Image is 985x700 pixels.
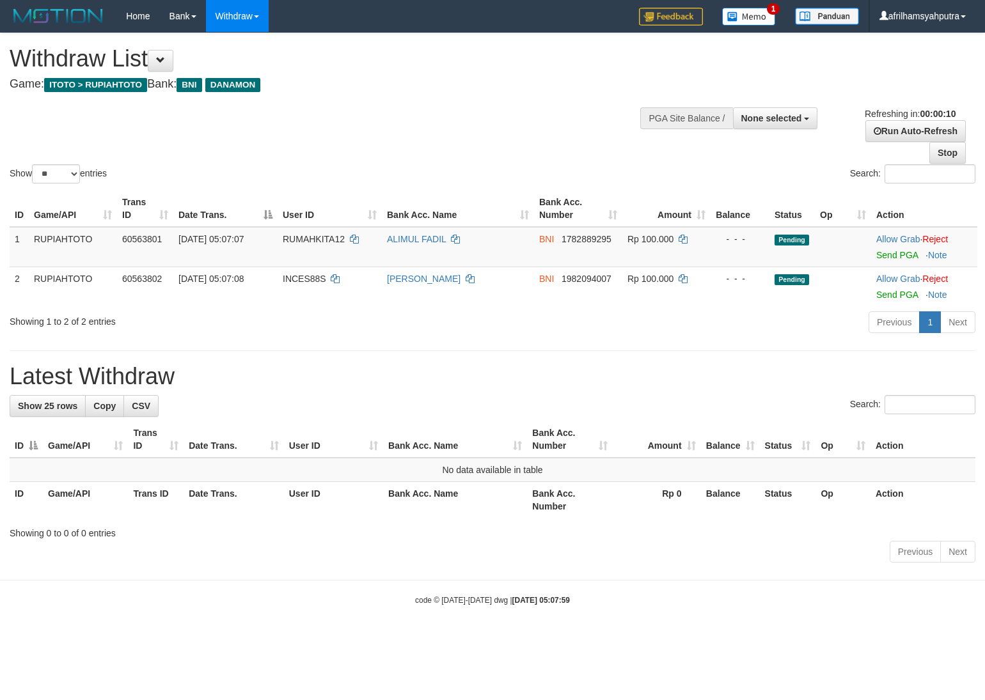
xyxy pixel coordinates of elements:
[775,274,809,285] span: Pending
[760,482,816,518] th: Status
[132,401,150,411] span: CSV
[850,395,975,414] label: Search:
[640,107,732,129] div: PGA Site Balance /
[716,233,764,245] div: - - -
[760,421,816,458] th: Status: activate to sort column ascending
[383,482,527,518] th: Bank Acc. Name
[876,234,920,244] a: Allow Grab
[562,234,611,244] span: Copy 1782889295 to clipboard
[920,109,956,119] strong: 00:00:10
[919,311,941,333] a: 1
[869,311,920,333] a: Previous
[29,191,117,227] th: Game/API: activate to sort column ascending
[284,482,383,518] th: User ID
[562,274,611,284] span: Copy 1982094007 to clipboard
[18,401,77,411] span: Show 25 rows
[382,191,534,227] th: Bank Acc. Name: activate to sort column ascending
[876,290,918,300] a: Send PGA
[871,267,977,306] td: ·
[10,78,644,91] h4: Game: Bank:
[383,421,527,458] th: Bank Acc. Name: activate to sort column ascending
[928,250,947,260] a: Note
[128,482,184,518] th: Trans ID
[639,8,703,26] img: Feedback.jpg
[922,234,948,244] a: Reject
[940,541,975,563] a: Next
[534,191,622,227] th: Bank Acc. Number: activate to sort column ascending
[850,164,975,183] label: Search:
[387,274,461,284] a: [PERSON_NAME]
[622,191,711,227] th: Amount: activate to sort column ascending
[769,191,815,227] th: Status
[10,46,644,72] h1: Withdraw List
[922,274,948,284] a: Reject
[184,421,284,458] th: Date Trans.: activate to sort column ascending
[527,482,613,518] th: Bank Acc. Number
[32,164,80,183] select: Showentries
[278,191,382,227] th: User ID: activate to sort column ascending
[43,421,128,458] th: Game/API: activate to sort column ascending
[44,78,147,92] span: ITOTO > RUPIAHTOTO
[527,421,613,458] th: Bank Acc. Number: activate to sort column ascending
[876,250,918,260] a: Send PGA
[283,274,326,284] span: INCES88S
[43,482,128,518] th: Game/API
[539,274,554,284] span: BNI
[512,596,570,605] strong: [DATE] 05:07:59
[816,421,870,458] th: Op: activate to sort column ascending
[711,191,769,227] th: Balance
[10,522,975,540] div: Showing 0 to 0 of 0 entries
[890,541,941,563] a: Previous
[929,142,966,164] a: Stop
[29,227,117,267] td: RUPIAHTOTO
[117,191,173,227] th: Trans ID: activate to sort column ascending
[876,274,922,284] span: ·
[716,272,764,285] div: - - -
[539,234,554,244] span: BNI
[415,596,570,605] small: code © [DATE]-[DATE] dwg |
[283,234,345,244] span: RUMAHKITA12
[613,482,700,518] th: Rp 0
[627,274,674,284] span: Rp 100.000
[627,234,674,244] span: Rp 100.000
[741,113,802,123] span: None selected
[10,267,29,306] td: 2
[10,364,975,389] h1: Latest Withdraw
[775,235,809,245] span: Pending
[10,458,975,482] td: No data available in table
[10,164,107,183] label: Show entries
[815,191,871,227] th: Op: activate to sort column ascending
[767,3,780,15] span: 1
[10,482,43,518] th: ID
[733,107,818,129] button: None selected
[928,290,947,300] a: Note
[10,395,86,417] a: Show 25 rows
[701,482,760,518] th: Balance
[85,395,124,417] a: Copy
[10,6,107,26] img: MOTION_logo.png
[205,78,261,92] span: DANAMON
[940,311,975,333] a: Next
[184,482,284,518] th: Date Trans.
[613,421,700,458] th: Amount: activate to sort column ascending
[387,234,446,244] a: ALIMUL FADIL
[876,274,920,284] a: Allow Grab
[178,274,244,284] span: [DATE] 05:07:08
[177,78,201,92] span: BNI
[284,421,383,458] th: User ID: activate to sort column ascending
[865,109,956,119] span: Refreshing in:
[10,191,29,227] th: ID
[29,267,117,306] td: RUPIAHTOTO
[123,395,159,417] a: CSV
[871,227,977,267] td: ·
[128,421,184,458] th: Trans ID: activate to sort column ascending
[178,234,244,244] span: [DATE] 05:07:07
[10,227,29,267] td: 1
[876,234,922,244] span: ·
[871,421,975,458] th: Action
[871,482,975,518] th: Action
[885,164,975,183] input: Search:
[701,421,760,458] th: Balance: activate to sort column ascending
[722,8,776,26] img: Button%20Memo.svg
[795,8,859,25] img: panduan.png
